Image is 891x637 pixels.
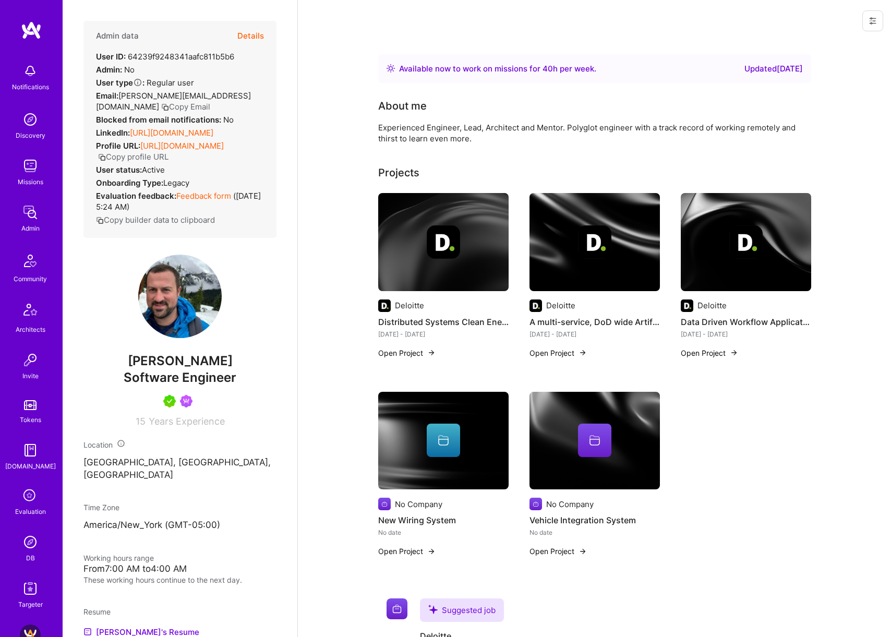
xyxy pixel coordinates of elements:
span: 40 [543,64,553,74]
span: Software Engineer [124,370,236,385]
div: Notifications [12,81,49,92]
div: Discovery [16,130,45,141]
div: [DATE] - [DATE] [681,329,811,340]
div: ( [DATE] 5:24 AM ) [96,190,264,212]
img: cover [529,392,660,490]
div: Missions [18,176,43,187]
strong: User status: [96,165,142,175]
a: [URL][DOMAIN_NAME] [130,128,213,138]
div: Deloitte [395,300,424,311]
strong: User ID: [96,52,126,62]
img: Invite [20,350,41,370]
button: Open Project [529,347,587,358]
img: cover [529,193,660,291]
img: arrow-right [579,547,587,556]
img: arrow-right [427,348,436,357]
div: From 7:00 AM to 4:00 AM [83,563,276,574]
div: DB [26,552,35,563]
img: arrow-right [427,547,436,556]
strong: Blocked from email notifications: [96,115,223,125]
img: A.Teamer in Residence [163,395,176,407]
img: Availability [387,64,395,73]
h4: New Wiring System [378,513,509,527]
div: Invite [22,370,39,381]
p: [GEOGRAPHIC_DATA], [GEOGRAPHIC_DATA], [GEOGRAPHIC_DATA] [83,456,276,482]
img: admin teamwork [20,202,41,223]
div: About me [378,98,427,114]
img: Company logo [387,598,407,619]
span: Working hours range [83,554,154,562]
div: Location [83,439,276,450]
strong: Profile URL: [96,141,140,151]
img: teamwork [20,155,41,176]
div: Suggested job [420,598,504,622]
span: Active [142,165,165,175]
span: Resume [83,607,111,616]
div: Deloitte [697,300,727,311]
span: 15 [136,416,146,427]
strong: LinkedIn: [96,128,130,138]
h4: Distributed Systems Clean Energy [378,315,509,329]
i: icon Copy [161,103,169,111]
button: Details [237,21,264,51]
div: Regular user [96,77,194,88]
h4: A multi-service, DoD wide Artificial Intelligence platform [529,315,660,329]
img: Admin Search [20,532,41,552]
img: cover [378,392,509,490]
button: Open Project [529,546,587,557]
div: Evaluation [15,506,46,517]
strong: Onboarding Type: [96,178,163,188]
strong: User type : [96,78,145,88]
strong: Email: [96,91,118,101]
img: Company logo [529,498,542,510]
i: Help [133,78,142,87]
div: These working hours continue to the next day. [83,574,276,585]
div: No date [529,527,660,538]
span: [PERSON_NAME][EMAIL_ADDRESS][DOMAIN_NAME] [96,91,251,112]
a: Feedback form [176,191,231,201]
p: America/New_York (GMT-05:00 ) [83,519,276,532]
div: Experienced Engineer, Lead, Architect and Mentor. Polyglot engineer with a track record of workin... [378,122,796,144]
img: Company logo [729,225,763,259]
div: [DATE] - [DATE] [529,329,660,340]
div: Deloitte [546,300,575,311]
img: bell [20,61,41,81]
img: arrow-right [730,348,738,357]
img: Been on Mission [180,395,192,407]
img: logo [21,21,42,40]
img: arrow-right [579,348,587,357]
h4: Vehicle Integration System [529,513,660,527]
span: Years Experience [149,416,225,427]
img: Resume [83,628,92,636]
span: Time Zone [83,503,119,512]
i: icon Copy [98,153,106,161]
img: Architects [18,299,43,324]
img: Company logo [427,225,460,259]
div: Updated [DATE] [744,63,803,75]
div: Architects [16,324,45,335]
strong: Admin: [96,65,122,75]
img: Company logo [378,299,391,312]
a: [URL][DOMAIN_NAME] [140,141,224,151]
div: Targeter [18,599,43,610]
strong: Evaluation feedback: [96,191,176,201]
img: tokens [24,400,37,410]
img: cover [681,193,811,291]
div: [DOMAIN_NAME] [5,461,56,472]
div: [DATE] - [DATE] [378,329,509,340]
div: No date [378,527,509,538]
img: Company logo [681,299,693,312]
button: Copy builder data to clipboard [96,214,215,225]
button: Open Project [378,347,436,358]
h4: Admin data [96,31,139,41]
img: Skill Targeter [20,578,41,599]
div: Admin [21,223,40,234]
i: icon Copy [96,217,104,224]
div: No Company [546,499,594,510]
span: legacy [163,178,189,188]
div: No [96,64,135,75]
i: icon SuggestedTeams [428,605,438,614]
span: [PERSON_NAME] [83,353,276,369]
div: No Company [395,499,442,510]
div: Available now to work on missions for h per week . [399,63,596,75]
